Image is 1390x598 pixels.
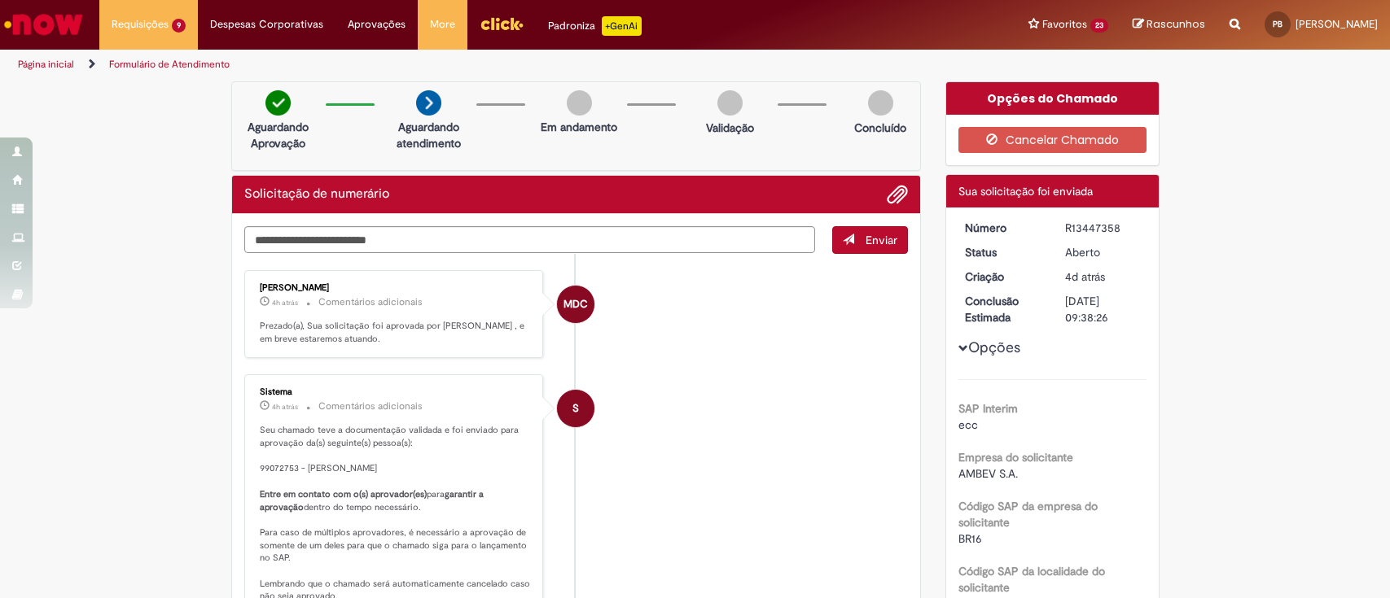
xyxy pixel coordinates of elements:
span: 4h atrás [272,402,298,412]
p: Aguardando atendimento [389,119,468,151]
p: +GenAi [602,16,642,36]
a: Rascunhos [1133,17,1205,33]
small: Comentários adicionais [318,295,423,309]
dt: Conclusão Estimada [953,293,1053,325]
p: Prezado(a), Sua solicitação foi aprovada por [PERSON_NAME] , e em breve estaremos atuando. [260,320,531,345]
span: AMBEV S.A. [958,466,1018,481]
div: [DATE] 09:38:26 [1065,293,1141,325]
img: check-circle-green.png [265,90,291,116]
p: Aguardando Aprovação [239,119,318,151]
div: [PERSON_NAME] [260,283,531,293]
a: Formulário de Atendimento [109,58,230,71]
img: img-circle-grey.png [717,90,743,116]
button: Cancelar Chamado [958,127,1147,153]
span: More [430,16,455,33]
span: 4d atrás [1065,269,1105,284]
button: Enviar [832,226,908,254]
span: Aprovações [348,16,406,33]
div: R13447358 [1065,220,1141,236]
span: Rascunhos [1147,16,1205,32]
b: Entre em contato com o(s) aprovador(es) [260,488,427,500]
small: Comentários adicionais [318,399,423,413]
span: [PERSON_NAME] [1296,17,1378,31]
h2: Solicitação de numerário Histórico de tíquete [244,187,389,202]
p: Validação [706,120,754,136]
div: 26/08/2025 10:20:21 [1065,268,1141,285]
ul: Trilhas de página [12,50,914,80]
b: garantir a aprovação [260,488,486,513]
div: Padroniza [548,16,642,36]
span: 23 [1090,19,1108,33]
div: Opções do Chamado [946,82,1159,115]
img: img-circle-grey.png [567,90,592,116]
div: Aberto [1065,244,1141,260]
span: 9 [172,19,186,33]
span: ecc [958,417,978,432]
button: Adicionar anexos [887,184,908,205]
time: 29/08/2025 09:52:06 [272,402,298,412]
span: MDC [563,285,588,324]
img: click_logo_yellow_360x200.png [480,11,524,36]
div: Sistema [260,387,531,397]
span: PB [1273,19,1283,29]
b: SAP Interim [958,401,1018,416]
b: Código SAP da localidade do solicitante [958,564,1105,595]
span: BR16 [958,531,982,546]
textarea: Digite sua mensagem aqui... [244,226,816,254]
img: img-circle-grey.png [868,90,893,116]
span: Despesas Corporativas [210,16,323,33]
b: Empresa do solicitante [958,450,1073,465]
img: ServiceNow [2,8,86,41]
div: Mauricio De Camargo [557,286,594,323]
img: arrow-next.png [416,90,441,116]
span: Sua solicitação foi enviada [958,184,1093,199]
span: S [572,389,579,428]
span: Favoritos [1042,16,1087,33]
b: Código SAP da empresa do solicitante [958,499,1098,530]
dt: Número [953,220,1053,236]
dt: Status [953,244,1053,260]
a: Página inicial [18,58,74,71]
time: 26/08/2025 10:20:21 [1065,269,1105,284]
p: Em andamento [541,119,617,135]
span: Requisições [112,16,169,33]
p: Concluído [854,120,906,136]
div: System [557,390,594,427]
dt: Criação [953,268,1053,285]
span: Enviar [866,233,897,247]
span: 4h atrás [272,298,298,308]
